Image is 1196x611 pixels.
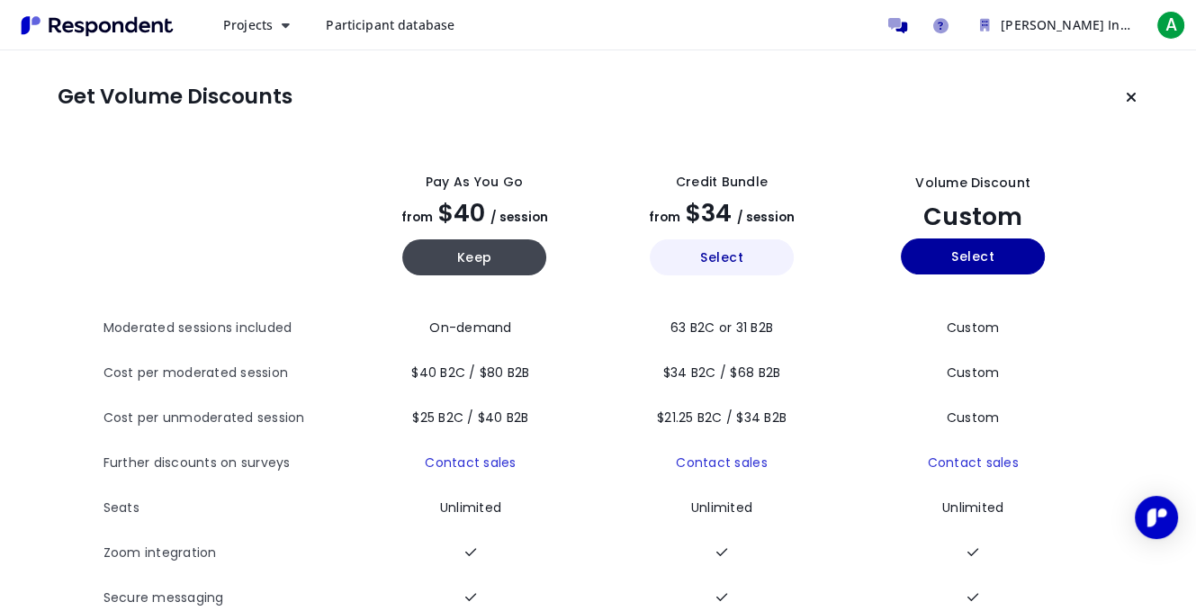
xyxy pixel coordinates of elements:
[879,7,915,43] a: Message participants
[14,11,180,40] img: Respondent
[676,454,767,472] a: Contact sales
[922,7,958,43] a: Help and support
[490,209,548,226] span: / session
[915,174,1030,193] div: Volume Discount
[103,486,351,531] th: Seats
[326,16,454,33] span: Participant database
[1156,11,1185,40] span: A
[691,499,752,517] span: Unlimited
[103,351,351,396] th: Cost per moderated session
[209,9,304,41] button: Projects
[103,441,351,486] th: Further discounts on surveys
[947,364,1000,382] span: Custom
[942,499,1003,517] span: Unlimited
[1153,9,1189,41] button: A
[411,364,529,382] span: $40 B2C / $80 B2B
[438,196,485,229] span: $40
[426,173,523,192] div: Pay as you go
[686,196,732,229] span: $34
[650,239,794,275] button: Select yearly basic plan
[663,364,780,382] span: $34 B2C / $68 B2B
[927,454,1018,472] a: Contact sales
[1113,79,1149,115] button: Keep current plan
[737,209,795,226] span: / session
[670,319,773,337] span: 63 B2C or 31 B2B
[429,319,511,337] span: On-demand
[966,9,1146,41] button: Arturo García Investigations Team
[311,9,469,41] a: Participant database
[425,454,516,472] a: Contact sales
[223,16,273,33] span: Projects
[440,499,501,517] span: Unlimited
[103,396,351,441] th: Cost per unmoderated session
[649,209,680,226] span: from
[923,200,1022,233] span: Custom
[947,409,1000,427] span: Custom
[402,239,546,275] button: Keep current yearly payg plan
[947,319,1000,337] span: Custom
[103,306,351,351] th: Moderated sessions included
[901,238,1045,274] button: Select yearly custom_static plan
[657,409,787,427] span: $21.25 B2C / $34 B2B
[412,409,528,427] span: $25 B2C / $40 B2B
[401,209,433,226] span: from
[58,85,292,110] h1: Get Volume Discounts
[1135,496,1178,539] div: Open Intercom Messenger
[676,173,768,192] div: Credit Bundle
[103,531,351,576] th: Zoom integration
